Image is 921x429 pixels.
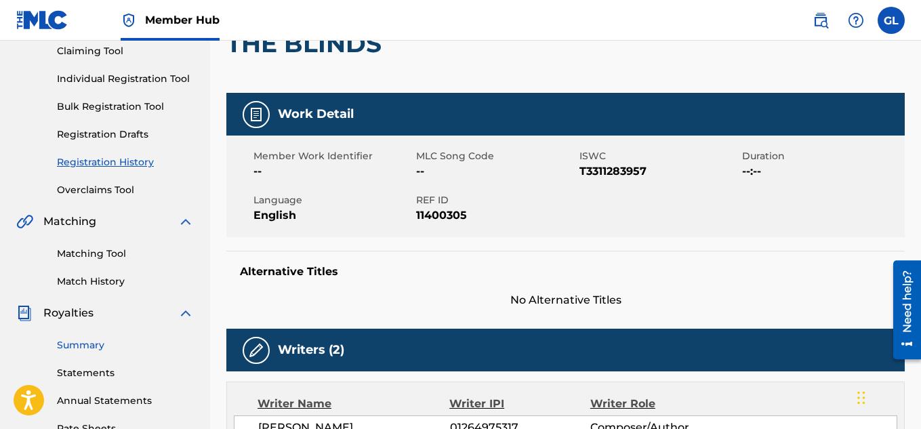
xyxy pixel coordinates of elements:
[878,7,905,34] div: User Menu
[807,7,834,34] a: Public Search
[248,342,264,359] img: Writers
[848,12,864,28] img: help
[579,149,739,163] span: ISWC
[57,247,194,261] a: Matching Tool
[579,163,739,180] span: T3311283957
[742,163,901,180] span: --:--
[57,155,194,169] a: Registration History
[178,305,194,321] img: expand
[57,274,194,289] a: Match History
[57,366,194,380] a: Statements
[16,305,33,321] img: Royalties
[416,193,575,207] span: REF ID
[16,213,33,230] img: Matching
[253,207,413,224] span: English
[57,72,194,86] a: Individual Registration Tool
[57,44,194,58] a: Claiming Tool
[57,394,194,408] a: Annual Statements
[57,127,194,142] a: Registration Drafts
[742,149,901,163] span: Duration
[121,12,137,28] img: Top Rightsholder
[278,342,344,358] h5: Writers (2)
[16,10,68,30] img: MLC Logo
[43,213,96,230] span: Matching
[145,12,220,28] span: Member Hub
[253,149,413,163] span: Member Work Identifier
[253,163,413,180] span: --
[853,364,921,429] iframe: Chat Widget
[416,207,575,224] span: 11400305
[57,183,194,197] a: Overclaims Tool
[416,149,575,163] span: MLC Song Code
[226,292,905,308] span: No Alternative Titles
[43,305,94,321] span: Royalties
[449,396,590,412] div: Writer IPI
[57,338,194,352] a: Summary
[253,193,413,207] span: Language
[258,396,449,412] div: Writer Name
[416,163,575,180] span: --
[178,213,194,230] img: expand
[590,396,718,412] div: Writer Role
[278,106,354,122] h5: Work Detail
[57,100,194,114] a: Bulk Registration Tool
[226,28,388,59] h2: THE BLINDS
[883,256,921,365] iframe: Resource Center
[842,7,869,34] div: Help
[248,106,264,123] img: Work Detail
[240,265,891,279] h5: Alternative Titles
[857,377,865,418] div: Drag
[813,12,829,28] img: search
